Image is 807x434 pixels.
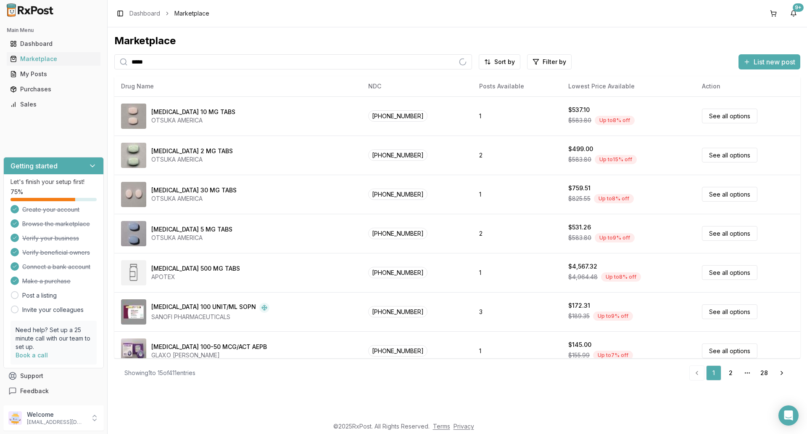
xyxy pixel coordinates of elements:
span: Feedback [20,387,49,395]
button: My Posts [3,67,104,81]
th: Drug Name [114,76,361,96]
a: See all options [702,109,757,123]
img: Abiraterone Acetate 500 MG TABS [121,260,146,285]
nav: pagination [689,365,790,381]
div: Open Intercom Messenger [778,405,799,426]
a: See all options [702,343,757,358]
div: $499.00 [568,145,593,153]
span: Verify your business [22,234,79,242]
span: [PHONE_NUMBER] [368,267,427,278]
a: Invite your colleagues [22,306,84,314]
a: Purchases [7,82,100,97]
span: $155.99 [568,351,590,359]
button: 9+ [787,7,800,20]
button: List new post [738,54,800,69]
img: Abilify 5 MG TABS [121,221,146,246]
a: List new post [738,59,800,67]
div: [MEDICAL_DATA] 10 MG TABS [151,108,235,116]
div: [MEDICAL_DATA] 5 MG TABS [151,225,232,234]
a: Privacy [454,423,474,430]
button: Dashboard [3,37,104,51]
td: 1 [472,253,562,292]
div: Up to 15 % off [595,155,637,164]
span: Make a purchase [22,277,71,285]
div: $759.51 [568,184,591,192]
a: My Posts [7,67,100,82]
img: RxPost Logo [3,3,57,17]
img: Abilify 30 MG TABS [121,182,146,207]
div: [MEDICAL_DATA] 500 MG TABS [151,264,240,273]
div: OTSUKA AMERICA [151,194,237,203]
span: [PHONE_NUMBER] [368,110,427,122]
div: My Posts [10,70,97,78]
th: Posts Available [472,76,562,96]
div: Up to 8 % off [595,116,635,125]
div: $4,567.32 [568,262,597,271]
div: Up to 7 % off [593,351,633,360]
th: Lowest Price Available [562,76,695,96]
span: [PHONE_NUMBER] [368,228,427,239]
span: $189.35 [568,312,590,320]
img: Advair Diskus 100-50 MCG/ACT AEPB [121,338,146,364]
span: Filter by [543,58,566,66]
a: 1 [706,365,721,381]
div: Dashboard [10,40,97,48]
td: 1 [472,96,562,136]
button: Filter by [527,54,572,69]
div: Purchases [10,85,97,93]
div: [MEDICAL_DATA] 2 MG TABS [151,147,233,155]
span: $583.80 [568,116,591,125]
h2: Main Menu [7,27,100,34]
a: Marketplace [7,51,100,67]
a: Sales [7,97,100,112]
div: Up to 9 % off [593,312,633,321]
span: [PHONE_NUMBER] [368,149,427,161]
span: Create your account [22,205,79,214]
p: [EMAIL_ADDRESS][DOMAIN_NAME] [27,419,85,426]
span: [PHONE_NUMBER] [368,189,427,200]
div: $172.31 [568,301,590,310]
img: Abilify 10 MG TABS [121,104,146,129]
div: Up to 8 % off [601,272,641,282]
button: Sort by [479,54,520,69]
h3: Getting started [11,161,58,171]
button: Purchases [3,83,104,96]
div: OTSUKA AMERICA [151,155,233,164]
img: Admelog SoloStar 100 UNIT/ML SOPN [121,299,146,325]
a: Dashboard [7,36,100,51]
div: $531.26 [568,223,591,232]
span: Connect a bank account [22,263,90,271]
button: Feedback [3,383,104,399]
div: [MEDICAL_DATA] 100-50 MCG/ACT AEPB [151,343,267,351]
td: 2 [472,136,562,175]
a: See all options [702,226,757,241]
div: Marketplace [114,34,800,48]
p: Let's finish your setup first! [11,178,97,186]
div: $145.00 [568,341,591,349]
span: Sort by [494,58,515,66]
span: $583.80 [568,155,591,164]
nav: breadcrumb [129,9,209,18]
div: Showing 1 to 15 of 411 entries [124,369,195,377]
a: See all options [702,265,757,280]
th: Action [695,76,800,96]
div: APOTEX [151,273,240,281]
div: Up to 9 % off [595,233,635,242]
button: Support [3,368,104,383]
a: Post a listing [22,291,57,300]
span: Marketplace [174,9,209,18]
span: 75 % [11,188,23,196]
span: $583.80 [568,234,591,242]
div: $537.10 [568,106,590,114]
p: Welcome [27,410,85,419]
div: 9+ [793,3,804,12]
p: Need help? Set up a 25 minute call with our team to set up. [16,326,92,351]
div: [MEDICAL_DATA] 100 UNIT/ML SOPN [151,303,256,313]
span: List new post [754,57,795,67]
span: $825.55 [568,194,591,203]
button: Sales [3,98,104,111]
span: $4,964.48 [568,273,598,281]
a: See all options [702,187,757,202]
div: Sales [10,100,97,109]
a: See all options [702,304,757,319]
